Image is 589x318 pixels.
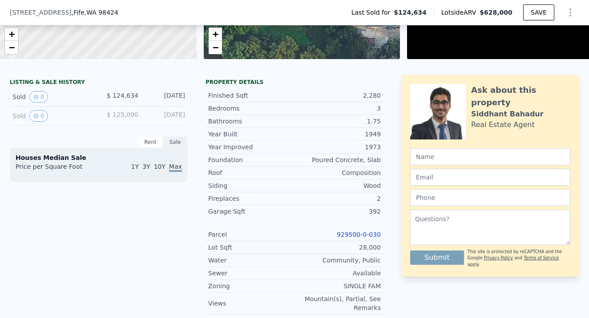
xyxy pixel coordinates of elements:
[208,117,294,126] div: Bathrooms
[208,168,294,177] div: Roof
[208,143,294,151] div: Year Improved
[441,8,480,17] span: Lotside ARV
[209,41,222,54] a: Zoom out
[294,294,381,312] div: Mountain(s), Partial, See Remarks
[208,207,294,216] div: Garage Sqft
[294,243,381,252] div: 28,000
[9,28,15,40] span: +
[29,91,48,103] button: View historical data
[212,28,218,40] span: +
[410,250,464,265] button: Submit
[12,110,92,122] div: Sold
[5,28,18,41] a: Zoom in
[523,4,554,20] button: SAVE
[294,282,381,290] div: SINGLE FAM
[208,130,294,139] div: Year Built
[524,255,559,260] a: Terms of Service
[294,117,381,126] div: 1.75
[468,249,570,268] div: This site is protected by reCAPTCHA and the Google and apply.
[484,255,513,260] a: Privacy Policy
[294,269,381,278] div: Available
[294,181,381,190] div: Wood
[471,84,570,109] div: Ask about this property
[351,8,394,17] span: Last Sold for
[208,282,294,290] div: Zoning
[206,79,383,86] div: Property details
[294,194,381,203] div: 2
[294,155,381,164] div: Poured Concrete, Slab
[131,163,139,170] span: 1Y
[561,4,579,21] button: Show Options
[5,41,18,54] a: Zoom out
[208,243,294,252] div: Lot Sqft
[410,189,570,206] input: Phone
[145,110,185,122] div: [DATE]
[208,269,294,278] div: Sewer
[163,136,188,148] div: Sale
[72,8,118,17] span: , Fife
[154,163,165,170] span: 10Y
[208,91,294,100] div: Finished Sqft
[142,163,150,170] span: 3Y
[410,169,570,186] input: Email
[294,104,381,113] div: 3
[16,153,182,162] div: Houses Median Sale
[10,8,72,17] span: [STREET_ADDRESS]
[208,256,294,265] div: Water
[294,207,381,216] div: 392
[208,230,294,239] div: Parcel
[294,256,381,265] div: Community, Public
[294,130,381,139] div: 1949
[9,42,15,53] span: −
[208,104,294,113] div: Bedrooms
[12,91,92,103] div: Sold
[294,91,381,100] div: 2,280
[208,299,294,308] div: Views
[169,163,182,172] span: Max
[208,194,294,203] div: Fireplaces
[471,109,544,119] div: Siddhant Bahadur
[85,9,118,16] span: , WA 98424
[209,28,222,41] a: Zoom in
[471,119,535,130] div: Real Estate Agent
[294,168,381,177] div: Composition
[29,110,48,122] button: View historical data
[138,136,163,148] div: Rent
[394,8,427,17] span: $124,634
[10,79,188,87] div: LISTING & SALE HISTORY
[294,143,381,151] div: 1973
[145,91,185,103] div: [DATE]
[480,9,512,16] span: $628,000
[410,148,570,165] input: Name
[337,231,381,238] a: 929500-0-030
[107,92,138,99] span: $ 124,634
[208,181,294,190] div: Siding
[16,162,99,176] div: Price per Square Foot
[212,42,218,53] span: −
[107,111,138,118] span: $ 125,000
[208,155,294,164] div: Foundation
